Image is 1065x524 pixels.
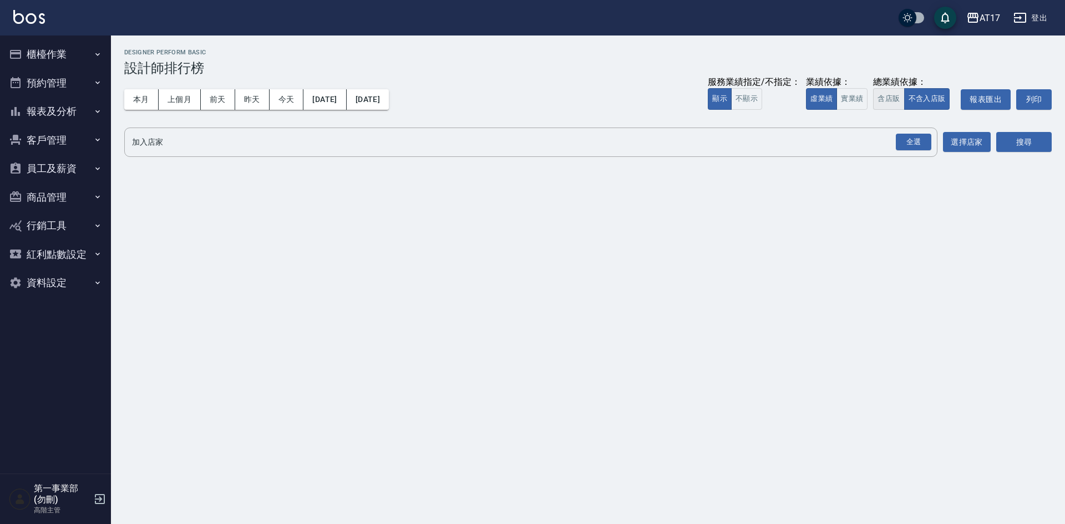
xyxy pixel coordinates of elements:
[13,10,45,24] img: Logo
[34,505,90,515] p: 高階主管
[996,132,1052,152] button: 搜尋
[1009,8,1052,28] button: 登出
[943,132,991,152] button: 選擇店家
[124,60,1052,76] h3: 設計師排行榜
[980,11,1000,25] div: AT17
[129,133,916,152] input: 店家名稱
[4,268,106,297] button: 資料設定
[4,97,106,126] button: 報表及分析
[806,77,868,88] div: 業績依據：
[347,89,389,110] button: [DATE]
[806,88,837,110] button: 虛業績
[961,89,1011,110] button: 報表匯出
[4,211,106,240] button: 行銷工具
[4,69,106,98] button: 預約管理
[4,40,106,69] button: 櫃檯作業
[934,7,956,29] button: save
[4,126,106,155] button: 客戶管理
[4,154,106,183] button: 員工及薪資
[873,88,904,110] button: 含店販
[34,483,90,505] h5: 第一事業部 (勿刪)
[303,89,346,110] button: [DATE]
[159,89,201,110] button: 上個月
[4,240,106,269] button: 紅利點數設定
[836,88,868,110] button: 實業績
[896,134,931,151] div: 全選
[873,77,955,88] div: 總業績依據：
[124,89,159,110] button: 本月
[708,88,732,110] button: 顯示
[270,89,304,110] button: 今天
[962,7,1005,29] button: AT17
[904,88,950,110] button: 不含入店販
[1016,89,1052,110] button: 列印
[731,88,762,110] button: 不顯示
[235,89,270,110] button: 昨天
[4,183,106,212] button: 商品管理
[9,488,31,510] img: Person
[894,131,934,153] button: Open
[124,49,1052,56] h2: Designer Perform Basic
[201,89,235,110] button: 前天
[708,77,800,88] div: 服務業績指定/不指定：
